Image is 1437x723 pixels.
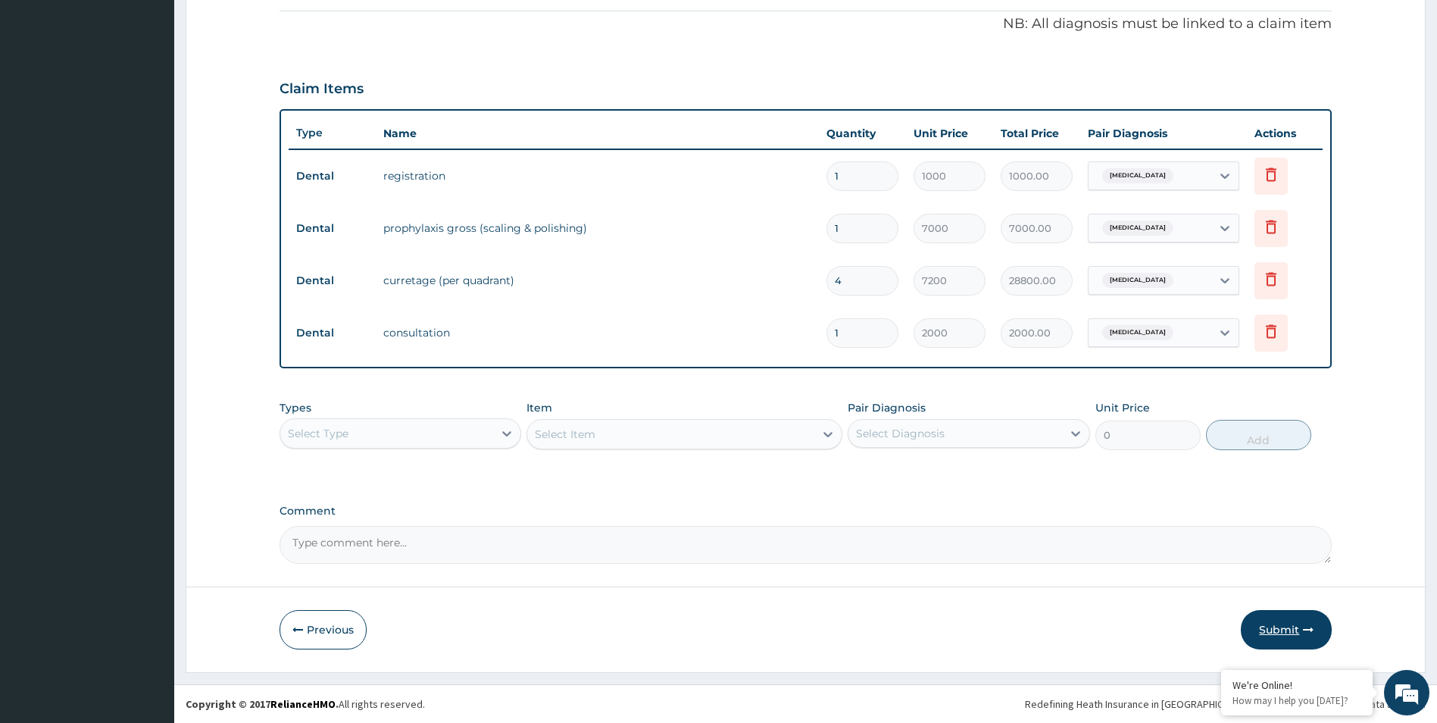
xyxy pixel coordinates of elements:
span: [MEDICAL_DATA] [1102,273,1173,288]
td: prophylaxis gross (scaling & polishing) [376,213,820,243]
span: [MEDICAL_DATA] [1102,325,1173,340]
td: Dental [289,214,376,243]
th: Total Price [993,118,1080,149]
img: d_794563401_company_1708531726252_794563401 [28,76,61,114]
label: Types [280,402,311,415]
span: We're online! [88,191,209,344]
span: [MEDICAL_DATA] [1102,221,1173,236]
label: Pair Diagnosis [848,400,926,415]
th: Type [289,119,376,147]
button: Submit [1241,610,1332,649]
strong: Copyright © 2017 . [186,697,339,711]
p: How may I help you today? [1232,694,1361,707]
div: We're Online! [1232,678,1361,692]
th: Actions [1247,118,1323,149]
span: [MEDICAL_DATA] [1102,168,1173,183]
div: Chat with us now [79,85,255,105]
td: curretage (per quadrant) [376,265,820,296]
button: Previous [280,610,367,649]
td: Dental [289,162,376,190]
a: RelianceHMO [270,697,336,711]
td: Dental [289,319,376,347]
td: consultation [376,318,820,348]
td: registration [376,161,820,191]
td: Dental [289,267,376,295]
button: Add [1206,420,1311,450]
label: Unit Price [1095,400,1150,415]
footer: All rights reserved. [174,684,1437,723]
div: Select Diagnosis [856,426,945,441]
h3: Claim Items [280,81,364,98]
th: Name [376,118,820,149]
label: Comment [280,505,1332,518]
textarea: Type your message and hit 'Enter' [8,414,289,467]
label: Item [526,400,552,415]
th: Unit Price [906,118,993,149]
th: Quantity [819,118,906,149]
div: Minimize live chat window [248,8,285,44]
th: Pair Diagnosis [1080,118,1247,149]
div: Select Type [288,426,348,441]
p: NB: All diagnosis must be linked to a claim item [280,14,1332,34]
div: Redefining Heath Insurance in [GEOGRAPHIC_DATA] using Telemedicine and Data Science! [1025,696,1426,712]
